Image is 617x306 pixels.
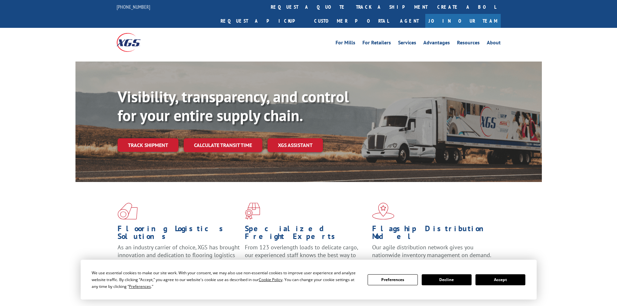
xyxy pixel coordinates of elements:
button: Accept [475,274,525,285]
a: [PHONE_NUMBER] [117,4,150,10]
h1: Specialized Freight Experts [245,225,367,244]
span: Cookie Policy [259,277,282,282]
a: Customer Portal [309,14,394,28]
span: Our agile distribution network gives you nationwide inventory management on demand. [372,244,491,259]
a: Track shipment [118,138,178,152]
a: Calculate transit time [184,138,262,152]
b: Visibility, transparency, and control for your entire supply chain. [118,86,349,125]
div: Cookie Consent Prompt [81,260,537,300]
p: From 123 overlength loads to delicate cargo, our experienced staff knows the best way to move you... [245,244,367,272]
a: Agent [394,14,425,28]
img: xgs-icon-total-supply-chain-intelligence-red [118,203,138,220]
img: xgs-icon-focused-on-flooring-red [245,203,260,220]
div: We use essential cookies to make our site work. With your consent, we may also use non-essential ... [92,269,360,290]
a: Resources [457,40,480,47]
span: Preferences [129,284,151,289]
a: For Mills [336,40,355,47]
a: Join Our Team [425,14,501,28]
h1: Flooring Logistics Solutions [118,225,240,244]
button: Preferences [368,274,417,285]
a: About [487,40,501,47]
a: Request a pickup [216,14,309,28]
a: XGS ASSISTANT [268,138,323,152]
button: Decline [422,274,472,285]
a: Advantages [423,40,450,47]
h1: Flagship Distribution Model [372,225,495,244]
span: As an industry carrier of choice, XGS has brought innovation and dedication to flooring logistics... [118,244,240,266]
a: For Retailers [362,40,391,47]
img: xgs-icon-flagship-distribution-model-red [372,203,394,220]
a: Services [398,40,416,47]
